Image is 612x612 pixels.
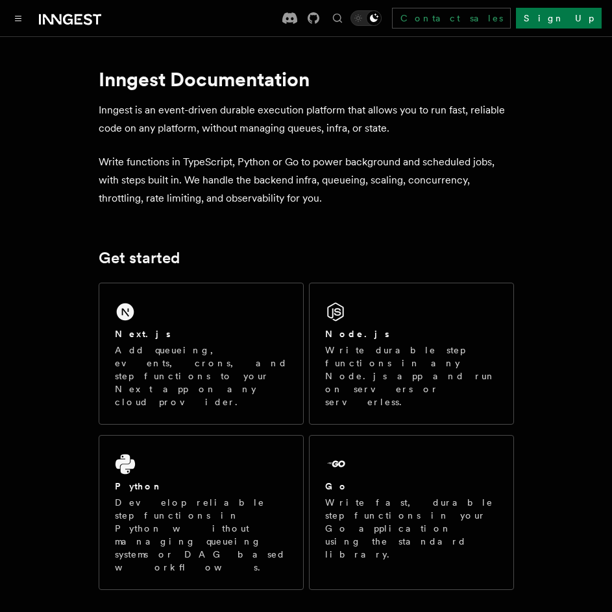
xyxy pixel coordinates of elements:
[325,480,349,493] h2: Go
[115,344,288,408] p: Add queueing, events, crons, and step functions to your Next app on any cloud provider.
[309,283,514,425] a: Node.jsWrite durable step functions in any Node.js app and run on servers or serverless.
[325,496,498,561] p: Write fast, durable step functions in your Go application using the standard library.
[115,496,288,574] p: Develop reliable step functions in Python without managing queueing systems or DAG based workflows.
[10,10,26,26] button: Toggle navigation
[325,327,389,340] h2: Node.js
[309,435,514,590] a: GoWrite fast, durable step functions in your Go application using the standard library.
[350,10,382,26] button: Toggle dark mode
[99,249,180,267] a: Get started
[115,327,171,340] h2: Next.js
[99,101,514,137] p: Inngest is an event-driven durable execution platform that allows you to run fast, reliable code ...
[99,67,514,91] h1: Inngest Documentation
[99,283,304,425] a: Next.jsAdd queueing, events, crons, and step functions to your Next app on any cloud provider.
[325,344,498,408] p: Write durable step functions in any Node.js app and run on servers or serverless.
[392,8,511,29] a: Contact sales
[99,435,304,590] a: PythonDevelop reliable step functions in Python without managing queueing systems or DAG based wo...
[99,153,514,207] p: Write functions in TypeScript, Python or Go to power background and scheduled jobs, with steps bu...
[330,10,345,26] button: Find something...
[115,480,163,493] h2: Python
[516,8,602,29] a: Sign Up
